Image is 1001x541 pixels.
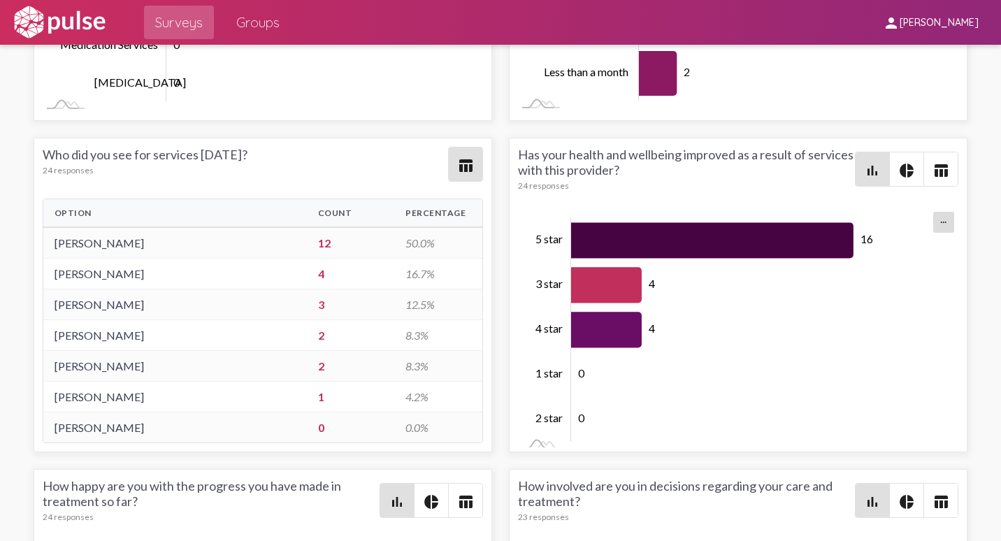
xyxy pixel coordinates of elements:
td: [PERSON_NAME] [43,259,307,289]
button: Table view [449,484,482,517]
g: Series [571,222,854,437]
td: 4.2% [394,382,482,412]
span: Surveys [155,10,203,35]
div: How happy are you with the progress you have made in treatment so far? [43,478,380,522]
img: white-logo.svg [11,5,108,40]
div: 23 responses [518,512,855,522]
tspan: 4 star [535,322,563,335]
div: How involved are you in decisions regarding your care and treatment? [518,478,855,522]
th: Percentage [394,199,482,227]
button: Pie style chart [890,152,923,186]
tspan: 4 [649,277,655,290]
td: 12 [307,227,395,259]
button: Bar chart [856,152,889,186]
tspan: 0 [578,411,585,424]
tspan: 5 star [535,232,563,245]
td: 50.0% [394,227,482,259]
button: Pie style chart [890,484,923,517]
td: 16.7% [394,259,482,289]
th: Count [307,199,395,227]
mat-icon: table_chart [932,162,949,179]
td: [PERSON_NAME] [43,351,307,382]
mat-icon: table_chart [457,493,474,510]
td: 3 [307,289,395,320]
tspan: Medication Services [60,38,158,51]
mat-icon: bar_chart [864,493,881,510]
td: 2 [307,320,395,351]
td: [PERSON_NAME] [43,412,307,443]
mat-icon: pie_chart [423,493,440,510]
g: Chart [535,218,935,442]
mat-icon: bar_chart [864,162,881,179]
button: Table view [924,152,958,186]
button: Table view [449,147,482,181]
td: 1 [307,382,395,412]
tspan: 16 [860,232,873,245]
mat-icon: bar_chart [389,493,405,510]
tspan: [MEDICAL_DATA] [94,75,186,89]
tspan: 1 star [535,366,563,380]
td: 0 [307,412,395,443]
div: 24 responses [43,165,448,175]
button: [PERSON_NAME] [872,9,990,35]
a: Groups [225,6,291,39]
div: 24 responses [43,512,380,522]
tspan: 3 star [535,277,563,290]
tspan: 0 [173,38,180,51]
td: 8.3% [394,320,482,351]
mat-icon: table_chart [457,157,474,174]
tspan: 2 [684,65,690,78]
mat-icon: pie_chart [898,493,915,510]
div: 24 responses [518,180,855,191]
td: 4 [307,259,395,289]
tspan: 0 [578,366,585,380]
td: [PERSON_NAME] [43,320,307,351]
button: Table view [924,484,958,517]
td: 8.3% [394,351,482,382]
a: Export [Press ENTER or use arrow keys to navigate] [933,212,954,225]
tspan: 2 star [535,411,563,424]
button: Bar chart [380,484,414,517]
mat-icon: person [883,15,900,31]
td: 12.5% [394,289,482,320]
td: 0.0% [394,412,482,443]
mat-icon: pie_chart [898,162,915,179]
div: Who did you see for services [DATE]? [43,147,448,182]
button: Pie style chart [415,484,448,517]
a: Surveys [144,6,214,39]
mat-icon: table_chart [932,493,949,510]
tspan: 4 [649,322,655,335]
button: Bar chart [856,484,889,517]
td: [PERSON_NAME] [43,382,307,412]
td: [PERSON_NAME] [43,289,307,320]
th: Option [43,199,307,227]
tspan: Less than a month [544,65,628,78]
span: [PERSON_NAME] [900,17,979,29]
div: Has your health and wellbeing improved as a result of services with this provider? [518,147,855,191]
span: Groups [236,10,280,35]
td: [PERSON_NAME] [43,227,307,259]
td: 2 [307,351,395,382]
